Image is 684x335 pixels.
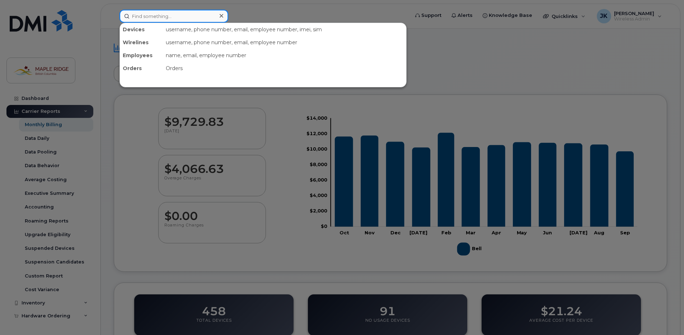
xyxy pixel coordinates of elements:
[120,62,163,75] div: Orders
[163,23,406,36] div: username, phone number, email, employee number, imei, sim
[120,49,163,62] div: Employees
[120,36,163,49] div: Wirelines
[163,36,406,49] div: username, phone number, email, employee number
[163,49,406,62] div: name, email, employee number
[120,23,163,36] div: Devices
[163,62,406,75] div: Orders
